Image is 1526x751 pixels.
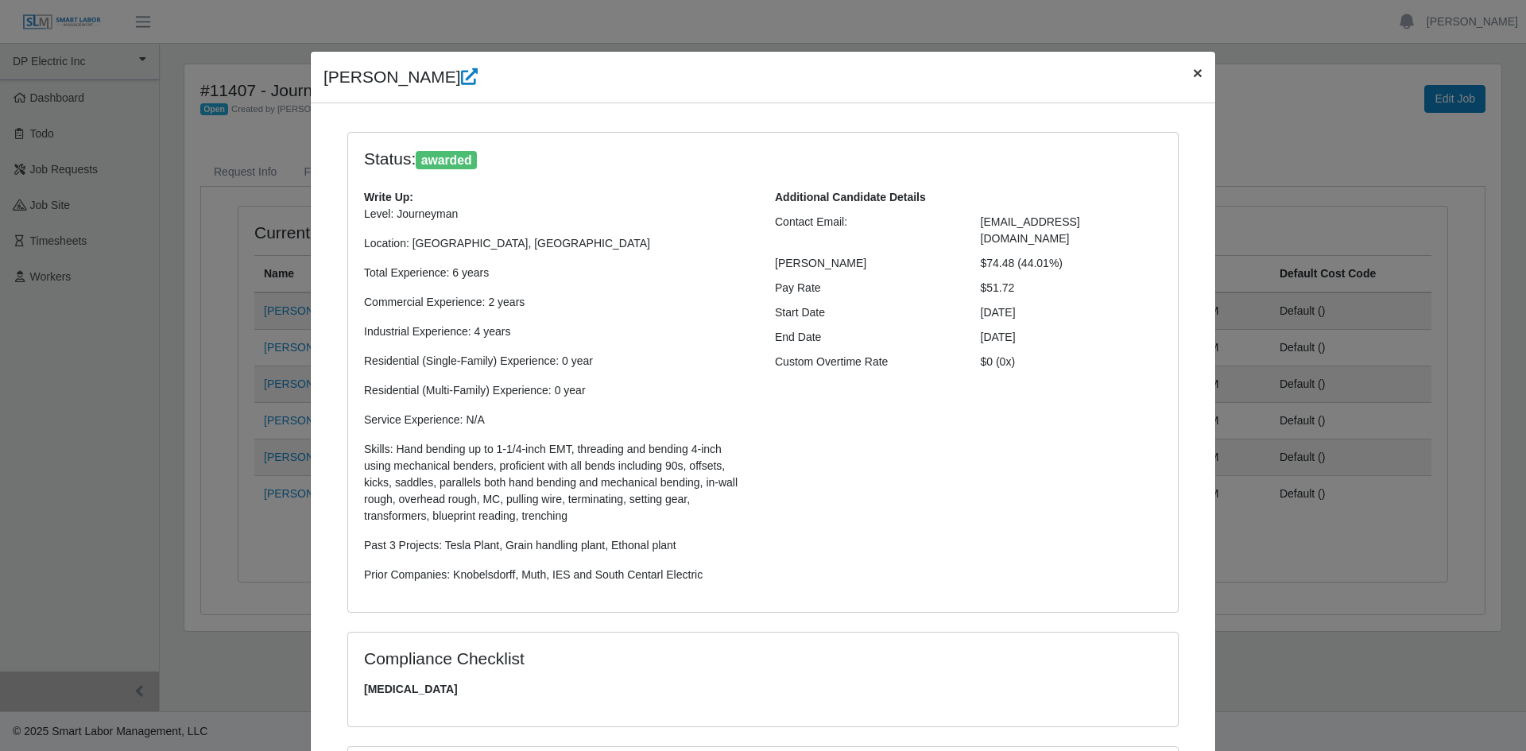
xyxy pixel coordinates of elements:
div: $74.48 (44.01%) [969,255,1175,272]
p: Residential (Single-Family) Experience: 0 year [364,353,751,370]
span: [DATE] [981,331,1016,343]
p: Location: [GEOGRAPHIC_DATA], [GEOGRAPHIC_DATA] [364,235,751,252]
span: [MEDICAL_DATA] [364,681,1162,698]
p: Service Experience: N/A [364,412,751,428]
p: Past 3 Projects: Tesla Plant, Grain handling plant, Ethonal plant [364,537,751,554]
p: Residential (Multi-Family) Experience: 0 year [364,382,751,399]
b: Additional Candidate Details [775,191,926,203]
div: [DATE] [969,304,1175,321]
p: Skills: Hand bending up to 1-1/4-inch EMT, threading and bending 4-inch using mechanical benders,... [364,441,751,525]
p: Prior Companies: Knobelsdorff, Muth, IES and South Centarl Electric [364,567,751,583]
span: × [1193,64,1203,82]
h4: Compliance Checklist [364,648,888,668]
div: Contact Email: [763,214,969,247]
div: Custom Overtime Rate [763,354,969,370]
span: $0 (0x) [981,355,1016,368]
button: Close [1180,52,1215,94]
div: Pay Rate [763,280,969,296]
div: $51.72 [969,280,1175,296]
h4: [PERSON_NAME] [323,64,478,90]
p: Total Experience: 6 years [364,265,751,281]
p: Commercial Experience: 2 years [364,294,751,311]
span: [EMAIL_ADDRESS][DOMAIN_NAME] [981,215,1080,245]
span: awarded [416,151,477,170]
b: Write Up: [364,191,413,203]
div: End Date [763,329,969,346]
div: [PERSON_NAME] [763,255,969,272]
p: Level: Journeyman [364,206,751,223]
h4: Status: [364,149,957,170]
div: Start Date [763,304,969,321]
p: Industrial Experience: 4 years [364,323,751,340]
